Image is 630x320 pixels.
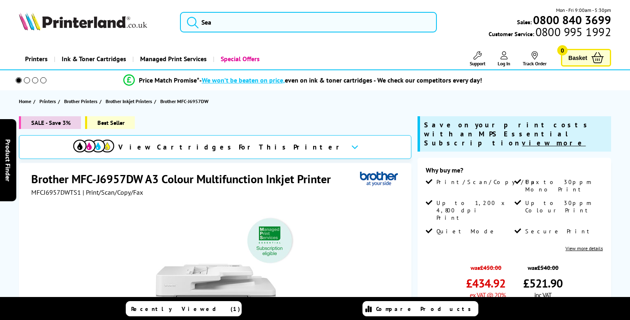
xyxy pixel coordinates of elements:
a: Printers [39,97,58,106]
span: 0 [557,45,568,55]
span: 0800 995 1992 [534,28,611,36]
span: Support [470,60,485,67]
a: View more details [565,245,603,251]
strike: £540.00 [537,264,558,272]
span: Customer Service: [489,28,611,38]
span: View Cartridges For This Printer [118,143,344,152]
span: Up to 30ppm Colour Print [525,199,601,214]
div: Why buy me? [426,166,603,178]
span: Compare Products [376,305,475,313]
span: Secure Print [525,228,593,235]
a: 0800 840 3699 [532,16,611,24]
a: Special Offers [213,48,266,69]
li: modal_Promise [4,73,601,87]
span: Printers [39,97,56,106]
div: - even on ink & toner cartridges - We check our competitors every day! [199,76,482,84]
strike: £450.00 [480,264,501,272]
span: £521.90 [523,276,563,291]
span: Mon - Fri 9:00am - 5:30pm [556,6,611,14]
span: Product Finder [4,139,12,181]
span: Quiet Mode [436,228,496,235]
span: Brother MFC-J6957DW [160,98,208,104]
span: Up to 1,200 x 4,800 dpi Print [436,199,512,221]
a: Home [19,97,33,106]
span: Ink & Toner Cartridges [62,48,126,69]
span: Log In [498,60,510,67]
h1: Brother MFC-J6957DW A3 Colour Multifunction Inkjet Printer [31,171,339,186]
a: Log In [498,51,510,67]
span: was [523,260,563,272]
span: Brother Printers [64,97,97,106]
span: was [466,260,505,272]
a: Recently Viewed (1) [126,301,242,316]
span: Home [19,97,31,106]
span: Brother Inkjet Printers [106,97,152,106]
input: Sea [180,12,437,32]
span: Price Match Promise* [139,76,199,84]
a: Compare Products [362,301,478,316]
span: Save on your print costs with an MPS Essential Subscription [424,120,591,147]
img: cmyk-icon.svg [73,140,114,152]
span: inc VAT [534,291,552,299]
span: £434.92 [466,276,505,291]
a: Brother Printers [64,97,99,106]
a: Printers [19,48,54,69]
img: Printerland Logo [19,12,147,30]
a: Basket 0 [561,49,611,67]
span: MFCJ6957DWTS1 [31,188,81,196]
span: Sales: [517,18,532,26]
span: ex VAT @ 20% [470,291,505,299]
a: Brother Inkjet Printers [106,97,154,106]
span: | Print/Scan/Copy/Fax [83,188,143,196]
img: Brother [360,171,398,186]
span: Basket [568,52,587,63]
a: Managed Print Services [132,48,213,69]
a: Printerland Logo [19,12,170,32]
a: Track Order [523,51,547,67]
a: Ink & Toner Cartridges [54,48,132,69]
span: Best Seller [85,116,135,129]
span: We won’t be beaten on price, [202,76,285,84]
span: Print/Scan/Copy/Fax [436,178,542,186]
a: Support [470,51,485,67]
span: SALE - Save 3% [19,116,81,129]
span: Up to 30ppm Mono Print [525,178,601,193]
span: Recently Viewed (1) [131,305,240,313]
u: view more [522,138,586,147]
b: 0800 840 3699 [533,12,611,28]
